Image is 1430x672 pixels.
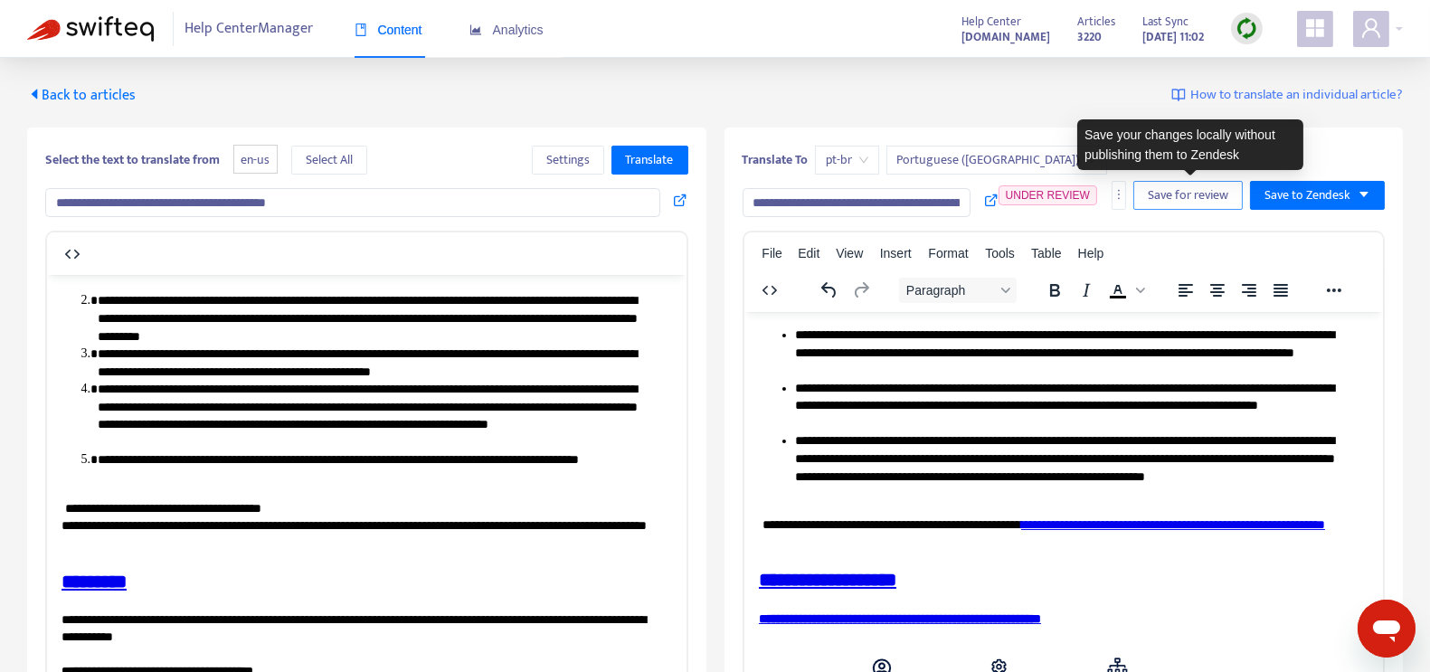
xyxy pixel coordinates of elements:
[897,147,1096,174] span: Portuguese (Brazil)
[611,146,688,175] button: Translate
[1031,246,1061,260] span: Table
[1038,278,1069,303] button: Bold
[45,149,220,170] b: Select the text to translate from
[1078,246,1104,260] span: Help
[961,26,1050,47] a: [DOMAIN_NAME]
[546,150,590,170] span: Settings
[1133,181,1243,210] button: Save for review
[355,23,422,37] span: Content
[1201,278,1232,303] button: Align center
[185,12,314,46] span: Help Center Manager
[1077,119,1303,170] div: Save your changes locally without publishing them to Zendesk
[1358,188,1370,201] span: caret-down
[961,27,1050,47] strong: [DOMAIN_NAME]
[1142,12,1189,32] span: Last Sync
[1077,12,1115,32] span: Articles
[1102,278,1147,303] div: Text color Black
[1142,27,1204,47] strong: [DATE] 11:02
[836,246,863,260] span: View
[1170,278,1200,303] button: Align left
[743,149,809,170] b: Translate To
[762,246,782,260] span: File
[469,24,482,36] span: area-chart
[845,278,876,303] button: Redo
[1077,27,1102,47] strong: 3220
[1171,85,1403,106] a: How to translate an individual article?
[1250,181,1385,210] button: Save to Zendeskcaret-down
[233,145,278,175] span: en-us
[905,283,994,298] span: Paragraph
[27,16,154,42] img: Swifteq
[1233,278,1264,303] button: Align right
[626,150,674,170] span: Translate
[355,24,367,36] span: book
[1360,17,1382,39] span: user
[1264,185,1350,205] span: Save to Zendesk
[27,83,136,108] span: Back to articles
[1318,278,1349,303] button: Reveal or hide additional toolbar items
[1113,188,1125,201] span: more
[532,146,604,175] button: Settings
[1304,17,1326,39] span: appstore
[1070,278,1101,303] button: Italic
[928,246,968,260] span: Format
[826,147,868,174] span: pt-br
[798,246,819,260] span: Edit
[27,87,42,101] span: caret-left
[961,12,1021,32] span: Help Center
[813,278,844,303] button: Undo
[898,278,1016,303] button: Block Paragraph
[985,246,1015,260] span: Tools
[306,150,353,170] span: Select All
[1112,181,1126,210] button: more
[880,246,912,260] span: Insert
[1171,88,1186,102] img: image-link
[1190,85,1403,106] span: How to translate an individual article?
[1264,278,1295,303] button: Justify
[291,146,367,175] button: Select All
[469,23,544,37] span: Analytics
[1148,185,1228,205] span: Save for review
[1006,189,1090,202] span: UNDER REVIEW
[1358,600,1416,658] iframe: Button to launch messaging window
[1236,17,1258,40] img: sync.dc5367851b00ba804db3.png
